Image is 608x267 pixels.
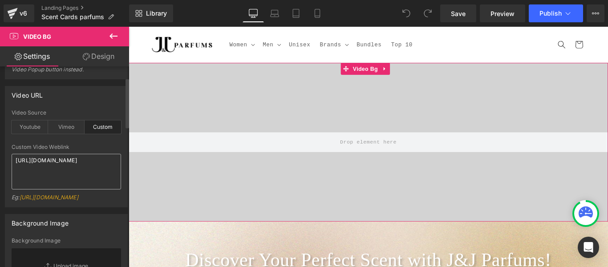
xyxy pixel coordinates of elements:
a: [URL][DOMAIN_NAME] [20,194,78,201]
div: Background Image [12,238,121,244]
summary: Men [146,10,175,30]
a: Desktop [243,4,264,22]
a: Design [66,46,131,66]
span: Men [151,16,163,24]
a: Bundles [251,10,290,30]
summary: Search [477,10,496,30]
a: Mobile [307,4,328,22]
a: Top 10 [290,10,324,30]
a: Unisex [175,10,210,30]
div: Youtube [12,120,48,134]
span: Bundles [256,16,284,24]
span: Publish [539,10,562,17]
a: v6 [4,4,34,22]
button: Publish [529,4,583,22]
button: More [587,4,604,22]
span: Women [113,16,134,24]
div: Custom Video Weblink [12,144,121,150]
span: Unisex [180,16,204,24]
button: Redo [419,4,437,22]
div: Video URL [12,86,43,99]
div: v6 [18,8,29,19]
div: Custom [85,120,121,134]
div: Open Intercom Messenger [578,237,599,258]
span: Scent Cards parfums [41,13,104,21]
span: Video Bg [23,33,51,40]
img: J&J Parfums logo [24,4,96,37]
div: Eg: [12,194,121,207]
div: Video Source [12,110,121,116]
a: Landing Pages [41,4,129,12]
a: Tablet [285,4,307,22]
button: Undo [397,4,415,22]
a: Preview [480,4,525,22]
a: Expand / Collapse [282,41,294,54]
span: Brands [215,16,239,24]
summary: Brands [210,10,251,30]
span: Preview [490,9,515,18]
a: New Library [129,4,173,22]
a: Laptop [264,4,285,22]
span: Video Bg [250,41,282,54]
div: Vimeo [48,120,85,134]
span: Library [146,9,167,17]
span: Top 10 [295,16,319,24]
summary: Women [108,10,146,30]
span: Save [451,9,466,18]
div: Background Image [12,214,69,227]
